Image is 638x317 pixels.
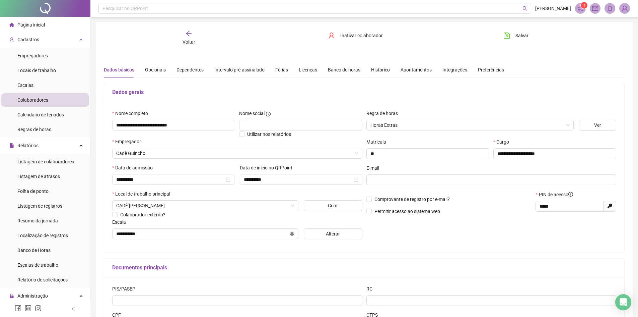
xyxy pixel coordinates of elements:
[478,66,504,73] div: Preferências
[17,293,48,299] span: Administração
[498,30,534,41] button: Salvar
[266,112,271,116] span: info-circle
[186,30,192,37] span: arrow-left
[374,209,440,214] span: Permitir acesso ao sistema web
[17,68,56,73] span: Locais de trabalho
[366,110,402,117] label: Regra de horas
[9,37,14,42] span: user-add
[17,189,49,194] span: Folha de ponto
[9,294,14,298] span: lock
[579,120,616,130] button: Ver
[366,285,377,293] label: RG
[25,305,31,312] span: linkedin
[17,143,39,148] span: Relatórios
[17,127,51,132] span: Regras de horas
[366,138,391,146] label: Matrícula
[9,143,14,148] span: file
[116,201,294,211] span: RUA FREDERICO OZANAN 560 TAUBATE
[15,305,21,312] span: facebook
[568,192,573,197] span: info-circle
[340,32,383,39] span: Inativar colaborador
[17,248,51,253] span: Banco de Horas
[17,53,48,58] span: Empregadores
[145,66,166,73] div: Opcionais
[503,32,510,39] span: save
[371,66,390,73] div: Histórico
[522,6,527,11] span: search
[535,5,571,12] span: [PERSON_NAME]
[328,66,360,73] div: Banco de horas
[328,32,335,39] span: user-delete
[17,97,48,103] span: Colaboradores
[539,191,573,198] span: PIN de acesso
[577,5,583,11] span: notification
[370,120,570,130] span: Horas Extras
[326,230,340,237] span: Alterar
[594,121,601,129] span: Ver
[620,3,630,13] img: 85808
[112,88,616,96] h5: Dados gerais
[581,2,587,9] sup: 1
[17,22,45,28] span: Página inicial
[176,66,204,73] div: Dependentes
[366,164,383,172] label: E-mail
[112,190,174,198] label: Local de trabalho principal
[247,131,291,137] span: Utilizar nos relatórios
[17,37,39,42] span: Cadastros
[120,212,165,217] span: Colaborador externo?
[17,83,33,88] span: Escalas
[17,159,74,164] span: Listagem de colaboradores
[290,231,294,236] span: eye
[275,66,288,73] div: Férias
[299,66,317,73] div: Licenças
[17,174,60,179] span: Listagem de atrasos
[323,30,388,41] button: Inativar colaborador
[112,264,616,272] h5: Documentos principais
[112,285,140,293] label: PIS/PASEP
[17,218,58,223] span: Resumo da jornada
[17,262,58,268] span: Escalas de trabalho
[515,32,528,39] span: Salvar
[374,197,450,202] span: Comprovante de registro por e-mail?
[112,218,130,226] label: Escala
[112,138,145,145] label: Empregador
[183,39,195,45] span: Voltar
[592,5,598,11] span: mail
[607,5,613,11] span: bell
[304,228,362,239] button: Alterar
[17,233,68,238] span: Localização de registros
[71,307,76,311] span: left
[239,110,265,117] span: Nome social
[493,138,513,146] label: Cargo
[442,66,467,73] div: Integrações
[17,203,62,209] span: Listagem de registros
[583,3,585,8] span: 1
[116,148,358,158] span: Cadê Guincho
[615,294,631,310] div: Open Intercom Messenger
[214,66,265,73] div: Intervalo pré-assinalado
[304,200,362,211] button: Criar
[17,112,64,117] span: Calendário de feriados
[17,277,68,282] span: Relatório de solicitações
[9,22,14,27] span: home
[240,164,297,171] label: Data de início no QRPoint
[35,305,42,312] span: instagram
[328,202,338,209] span: Criar
[112,110,152,117] label: Nome completo
[112,164,157,171] label: Data de admissão
[104,66,134,73] div: Dados básicos
[401,66,432,73] div: Apontamentos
